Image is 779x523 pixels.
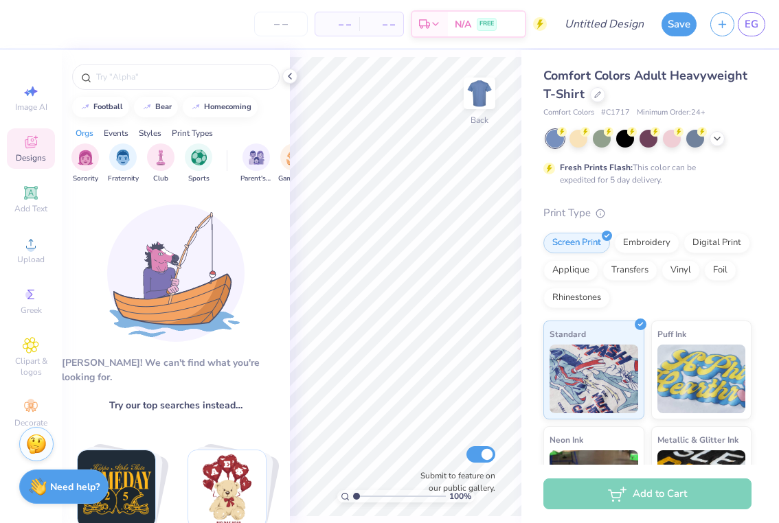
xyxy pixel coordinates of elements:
[254,12,308,36] input: – –
[183,97,258,117] button: homecoming
[368,17,395,32] span: – –
[21,305,42,316] span: Greek
[185,143,212,184] button: filter button
[479,19,494,29] span: FREE
[543,67,747,102] span: Comfort Colors Adult Heavyweight T-Shirt
[249,150,264,165] img: Parent's Weekend Image
[637,107,705,119] span: Minimum Order: 24 +
[543,107,594,119] span: Comfort Colors
[108,143,139,184] div: filter for Fraternity
[466,80,493,107] img: Back
[543,288,610,308] div: Rhinestones
[15,102,47,113] span: Image AI
[80,103,91,111] img: trend_line.gif
[93,103,123,111] div: football
[95,70,271,84] input: Try "Alpha"
[115,150,131,165] img: Fraternity Image
[155,103,172,111] div: bear
[190,103,201,111] img: trend_line.gif
[71,143,99,184] button: filter button
[16,152,46,163] span: Designs
[240,174,272,184] span: Parent's Weekend
[240,143,272,184] button: filter button
[413,469,495,494] label: Submit to feature on our public gallery.
[204,103,251,111] div: homecoming
[14,203,47,214] span: Add Text
[188,174,210,184] span: Sports
[543,260,598,281] div: Applique
[278,174,310,184] span: Game Day
[543,233,610,253] div: Screen Print
[550,345,638,413] img: Standard
[134,97,178,117] button: bear
[455,17,471,32] span: N/A
[153,174,168,184] span: Club
[657,432,738,447] span: Metallic & Glitter Ink
[185,143,212,184] div: filter for Sports
[614,233,679,253] div: Embroidery
[560,162,633,173] strong: Fresh Prints Flash:
[550,450,638,519] img: Neon Ink
[657,327,686,341] span: Puff Ink
[684,233,750,253] div: Digital Print
[657,450,746,519] img: Metallic & Glitter Ink
[72,97,129,117] button: football
[153,150,168,165] img: Club Image
[286,150,302,165] img: Game Day Image
[240,143,272,184] div: filter for Parent's Weekend
[78,150,93,165] img: Sorority Image
[142,103,153,111] img: trend_line.gif
[14,417,47,428] span: Decorate
[147,143,174,184] div: filter for Club
[601,107,630,119] span: # C1717
[104,127,128,139] div: Events
[278,143,310,184] div: filter for Game Day
[17,254,45,265] span: Upload
[449,490,471,502] span: 100 %
[7,356,55,377] span: Clipart & logos
[738,12,765,36] a: EG
[745,16,758,32] span: EG
[704,260,736,281] div: Foil
[543,205,752,221] div: Print Type
[550,327,586,341] span: Standard
[107,205,245,342] img: Loading...
[602,260,657,281] div: Transfers
[657,345,746,413] img: Puff Ink
[278,143,310,184] button: filter button
[471,114,488,126] div: Back
[554,10,655,38] input: Untitled Design
[139,127,161,139] div: Styles
[62,356,290,384] div: [PERSON_NAME]! We can't find what you're looking for.
[71,143,99,184] div: filter for Sorority
[76,127,93,139] div: Orgs
[662,12,697,36] button: Save
[560,161,729,186] div: This color can be expedited for 5 day delivery.
[172,127,213,139] div: Print Types
[109,398,242,412] span: Try our top searches instead…
[191,150,207,165] img: Sports Image
[108,174,139,184] span: Fraternity
[73,174,98,184] span: Sorority
[662,260,700,281] div: Vinyl
[147,143,174,184] button: filter button
[324,17,351,32] span: – –
[50,480,100,493] strong: Need help?
[550,432,583,447] span: Neon Ink
[108,143,139,184] button: filter button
